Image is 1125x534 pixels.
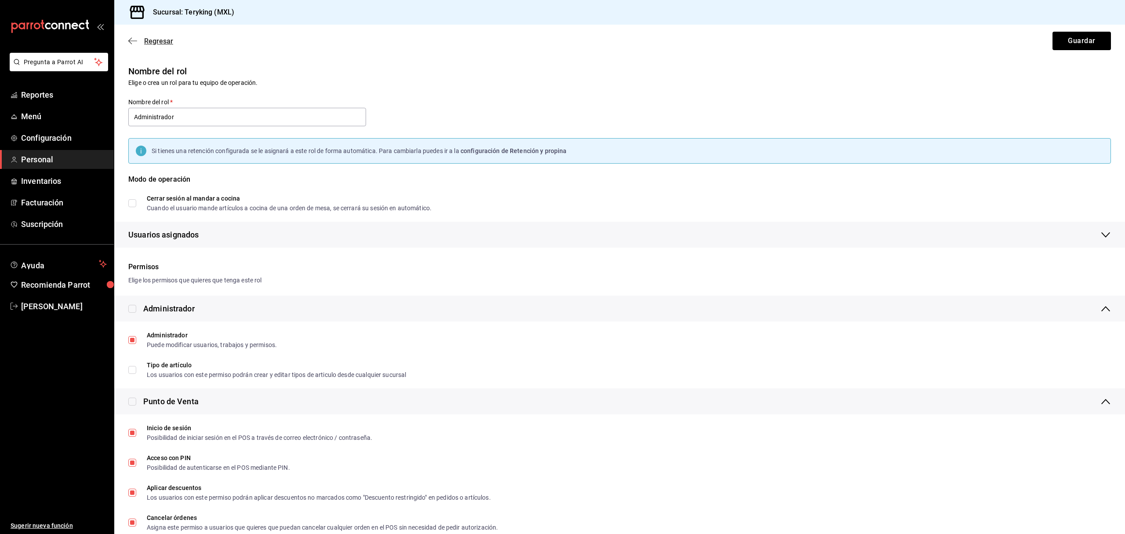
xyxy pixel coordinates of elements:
[147,524,498,530] div: Asigna este permiso a usuarios que quieres que puedan cancelar cualquier orden en el POS sin nece...
[147,435,372,441] div: Posibilidad de iniciar sesión en el POS a través de correo electrónico / contraseña.
[21,89,107,101] span: Reportes
[21,175,107,187] span: Inventarios
[128,37,173,45] button: Regresar
[144,37,173,45] span: Regresar
[147,372,406,378] div: Los usuarios con este permiso podrán crear y editar tipos de articulo desde cualquier sucursal
[21,218,107,230] span: Suscripción
[11,521,107,530] span: Sugerir nueva función
[147,494,491,501] div: Los usuarios con este permiso podrán aplicar descuentos no marcados como "Descuento restringido" ...
[152,147,461,154] span: Si tienes una retención configurada se le asignará a este rol de forma automática. Para cambiarla...
[128,276,1111,285] div: Elige los permisos que quieres que tenga este rol
[21,132,107,144] span: Configuración
[147,195,432,201] div: Cerrar sesión al mandar a cocina
[10,53,108,71] button: Pregunta a Parrot AI
[146,7,234,18] h3: Sucursal: Teryking (MXL)
[21,300,107,312] span: [PERSON_NAME]
[128,64,1111,78] h6: Nombre del rol
[461,147,567,154] span: configuración de Retención y propina
[128,262,1111,272] div: Permisos
[21,110,107,122] span: Menú
[6,64,108,73] a: Pregunta a Parrot AI
[147,455,290,461] div: Acceso con PIN
[147,425,372,431] div: Inicio de sesión
[21,279,107,291] span: Recomienda Parrot
[147,332,277,338] div: Administrador
[128,99,366,105] label: Nombre del rol
[147,465,290,471] div: Posibilidad de autenticarse en el POS mediante PIN.
[24,58,94,67] span: Pregunta a Parrot AI
[147,205,432,211] div: Cuando el usuario mande artículos a cocina de una orden de mesa, se cerrará su sesión en automático.
[21,197,107,208] span: Facturación
[147,515,498,521] div: Cancelar órdenes
[97,23,104,30] button: open_drawer_menu
[128,229,199,241] span: Usuarios asignados
[21,154,107,165] span: Personal
[21,259,95,269] span: Ayuda
[147,342,277,348] div: Puede modificar usuarios, trabajos y permisos.
[147,485,491,491] div: Aplicar descuentos
[128,79,258,86] span: Elige o crea un rol para tu equipo de operación.
[128,174,1111,195] div: Modo de operación
[143,395,199,407] div: Punto de Venta
[1052,32,1111,50] button: Guardar
[143,303,195,315] div: Administrador
[147,362,406,368] div: Tipo de artículo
